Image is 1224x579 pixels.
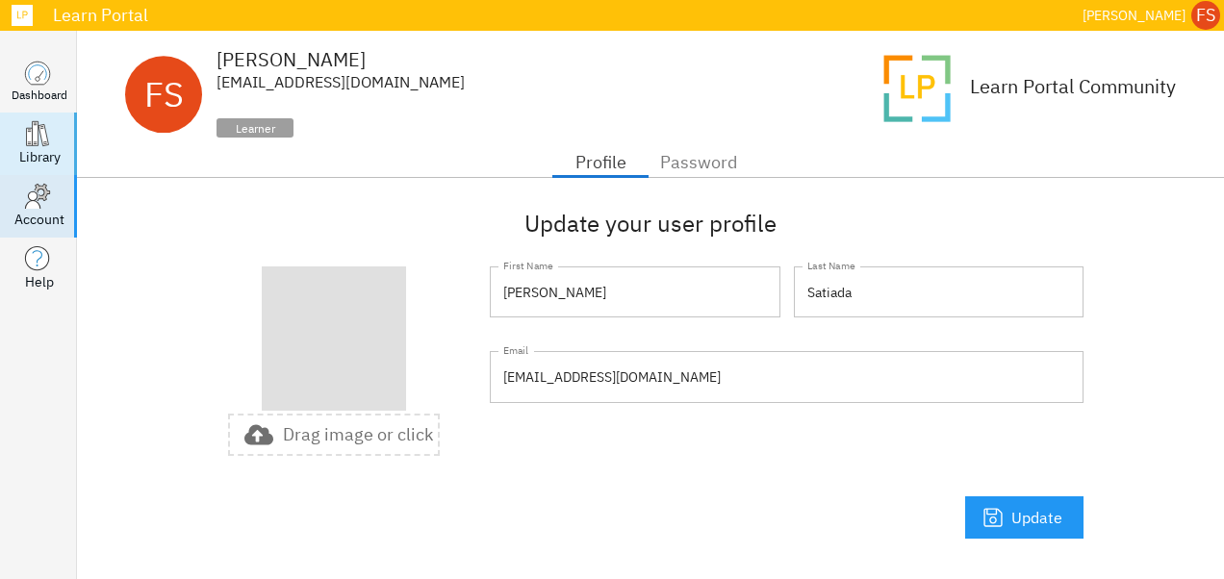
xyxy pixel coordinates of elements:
div: Dashboard [12,87,67,103]
div: Library [19,147,61,166]
img: avatar [879,50,956,127]
div: Update your user profile [125,207,1176,239]
input: Enter email [490,351,1084,403]
div: [PERSON_NAME] [217,50,465,69]
div: [EMAIL_ADDRESS][DOMAIN_NAME] [217,74,465,89]
div: FS [1191,1,1220,30]
div: Help [25,272,54,291]
div: FS [125,56,202,133]
p: Drag image or click [283,426,433,443]
div: Learn Portal [43,7,1075,24]
div: [PERSON_NAME] [1083,4,1186,28]
span: Profile [564,147,637,178]
input: Enter first name [490,266,779,318]
div: Account [14,210,64,229]
div: Learn Portal Community [970,76,1176,97]
input: Enter last name [794,266,1084,318]
div: Learner [217,118,293,138]
span: Update [986,504,1062,531]
span: Password [660,147,737,178]
button: Update [965,496,1084,539]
